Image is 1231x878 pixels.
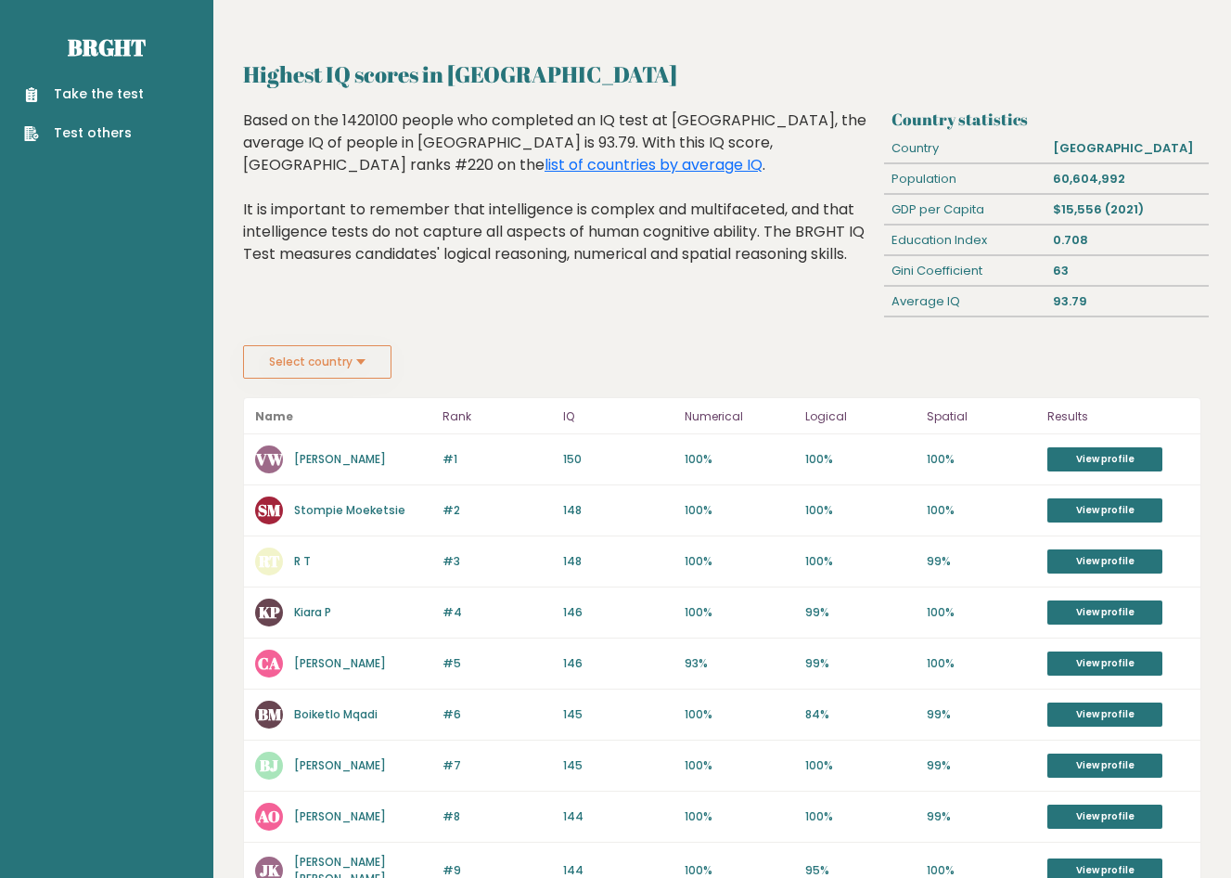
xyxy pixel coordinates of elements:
[927,406,1037,428] p: Spatial
[1046,226,1209,255] div: 0.708
[442,451,553,468] p: #1
[884,164,1046,194] div: Population
[927,757,1037,774] p: 99%
[563,808,673,825] p: 144
[927,604,1037,621] p: 100%
[1046,134,1209,163] div: [GEOGRAPHIC_DATA]
[563,502,673,519] p: 148
[545,154,763,175] a: list of countries by average IQ
[884,134,1046,163] div: Country
[68,32,146,62] a: Brght
[685,502,795,519] p: 100%
[927,502,1037,519] p: 100%
[891,110,1201,129] h3: Country statistics
[1047,406,1189,428] p: Results
[685,655,795,672] p: 93%
[1047,600,1162,625] a: View profile
[442,502,553,519] p: #2
[685,553,795,570] p: 100%
[24,123,144,143] a: Test others
[685,451,795,468] p: 100%
[260,755,278,776] text: BJ
[255,448,284,470] text: VW
[805,655,916,672] p: 99%
[927,706,1037,723] p: 99%
[805,706,916,723] p: 84%
[884,226,1046,255] div: Education Index
[1046,256,1209,286] div: 63
[1046,195,1209,225] div: $15,556 (2021)
[805,757,916,774] p: 100%
[442,655,553,672] p: #5
[442,553,553,570] p: #3
[257,806,280,827] text: AO
[884,256,1046,286] div: Gini Coefficient
[294,553,311,569] a: R T
[685,604,795,621] p: 100%
[805,451,916,468] p: 100%
[563,757,673,774] p: 145
[927,451,1037,468] p: 100%
[563,406,673,428] p: IQ
[255,408,293,424] b: Name
[685,706,795,723] p: 100%
[294,808,386,824] a: [PERSON_NAME]
[442,406,553,428] p: Rank
[563,604,673,621] p: 146
[884,287,1046,316] div: Average IQ
[927,553,1037,570] p: 99%
[294,706,378,722] a: Boiketlo Mqadi
[294,451,386,467] a: [PERSON_NAME]
[1047,652,1162,676] a: View profile
[258,652,280,674] text: CA
[442,757,553,774] p: #7
[294,604,331,620] a: Kiara P
[258,704,282,725] text: BM
[1047,703,1162,727] a: View profile
[24,84,144,104] a: Take the test
[563,706,673,723] p: 145
[442,604,553,621] p: #4
[685,808,795,825] p: 100%
[1046,287,1209,316] div: 93.79
[805,406,916,428] p: Logical
[258,499,281,521] text: SM
[805,808,916,825] p: 100%
[243,345,391,379] button: Select country
[243,110,878,293] div: Based on the 1420100 people who completed an IQ test at [GEOGRAPHIC_DATA], the average IQ of peop...
[927,808,1037,825] p: 99%
[294,757,386,773] a: [PERSON_NAME]
[294,502,405,518] a: Stompie Moeketsie
[805,553,916,570] p: 100%
[805,502,916,519] p: 100%
[1047,447,1162,471] a: View profile
[1047,754,1162,778] a: View profile
[243,58,1201,91] h2: Highest IQ scores in [GEOGRAPHIC_DATA]
[884,195,1046,225] div: GDP per Capita
[563,451,673,468] p: 150
[563,655,673,672] p: 146
[258,550,280,572] text: RT
[442,706,553,723] p: #6
[1046,164,1209,194] div: 60,604,992
[294,655,386,671] a: [PERSON_NAME]
[563,553,673,570] p: 148
[805,604,916,621] p: 99%
[259,601,280,623] text: KP
[442,808,553,825] p: #8
[685,757,795,774] p: 100%
[685,406,795,428] p: Numerical
[1047,498,1162,523] a: View profile
[1047,549,1162,574] a: View profile
[1047,805,1162,829] a: View profile
[927,655,1037,672] p: 100%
